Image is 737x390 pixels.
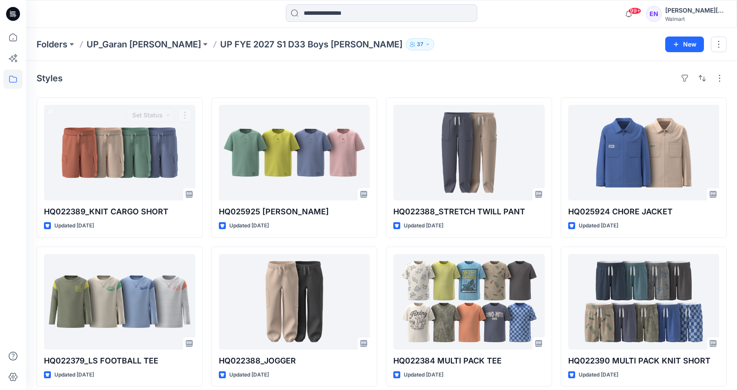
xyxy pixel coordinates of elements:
p: HQ022390 MULTI PACK KNIT SHORT [568,355,720,367]
p: Updated [DATE] [404,221,443,230]
p: 37 [417,40,423,49]
p: Updated [DATE] [404,370,443,380]
a: HQ025924 CHORE JACKET [568,105,720,200]
div: Walmart [665,16,726,22]
p: Updated [DATE] [229,221,269,230]
p: Updated [DATE] [579,370,618,380]
div: [PERSON_NAME][DATE] [665,5,726,16]
div: EN [646,6,662,22]
p: HQ022388_STRETCH TWILL PANT [393,206,545,218]
a: HQ022388_STRETCH TWILL PANT [393,105,545,200]
a: HQ022389_KNIT CARGO SHORT [44,105,195,200]
button: 37 [406,38,434,50]
p: Updated [DATE] [54,370,94,380]
p: HQ025924 CHORE JACKET [568,206,720,218]
p: UP FYE 2027 S1 D33 Boys [PERSON_NAME] [220,38,402,50]
p: Updated [DATE] [229,370,269,380]
a: UP_Garan [PERSON_NAME] [87,38,201,50]
p: HQ022379_LS FOOTBALL TEE [44,355,195,367]
button: New [665,37,704,52]
a: HQ025925 SLUB HENLEY [219,105,370,200]
span: 99+ [628,7,641,14]
p: HQ022389_KNIT CARGO SHORT [44,206,195,218]
a: HQ022388_JOGGER [219,254,370,350]
a: HQ022384 MULTI PACK TEE [393,254,545,350]
a: Folders [37,38,67,50]
p: Updated [DATE] [54,221,94,230]
p: HQ025925 [PERSON_NAME] [219,206,370,218]
p: Updated [DATE] [579,221,618,230]
h4: Styles [37,73,63,83]
p: HQ022384 MULTI PACK TEE [393,355,545,367]
a: HQ022390 MULTI PACK KNIT SHORT [568,254,720,350]
a: HQ022379_LS FOOTBALL TEE [44,254,195,350]
p: HQ022388_JOGGER [219,355,370,367]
